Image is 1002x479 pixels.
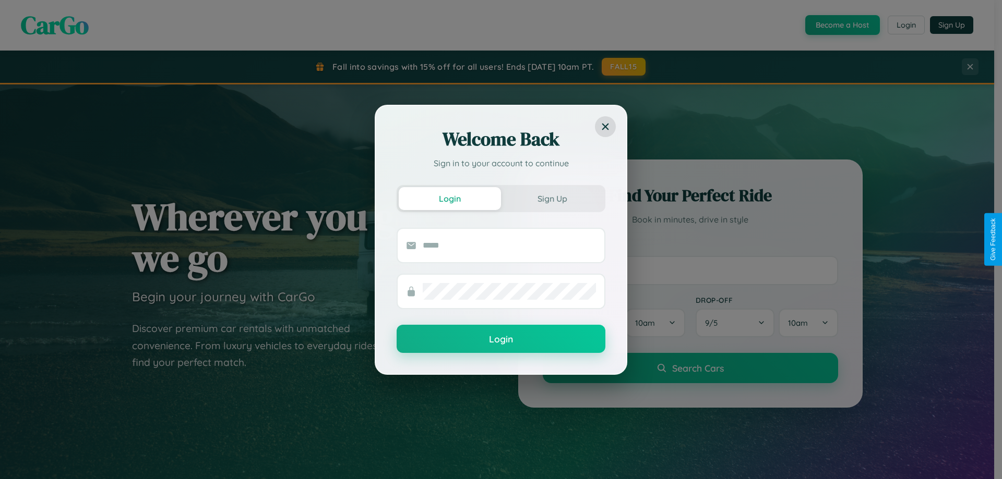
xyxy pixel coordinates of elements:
[989,218,997,261] div: Give Feedback
[397,127,605,152] h2: Welcome Back
[397,157,605,169] p: Sign in to your account to continue
[501,187,603,210] button: Sign Up
[397,325,605,353] button: Login
[399,187,501,210] button: Login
